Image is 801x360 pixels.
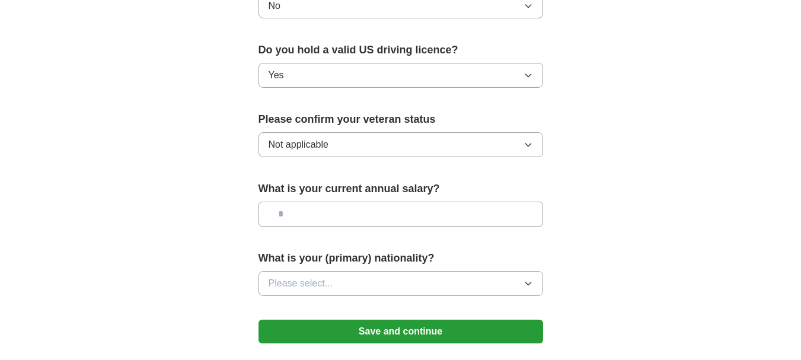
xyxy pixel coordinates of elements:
[259,271,543,296] button: Please select...
[259,181,543,197] label: What is your current annual salary?
[269,138,328,152] span: Not applicable
[259,111,543,128] label: Please confirm your veteran status
[259,132,543,157] button: Not applicable
[259,42,543,58] label: Do you hold a valid US driving licence?
[259,320,543,343] button: Save and continue
[259,250,543,266] label: What is your (primary) nationality?
[269,276,333,291] span: Please select...
[269,68,284,82] span: Yes
[259,63,543,88] button: Yes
